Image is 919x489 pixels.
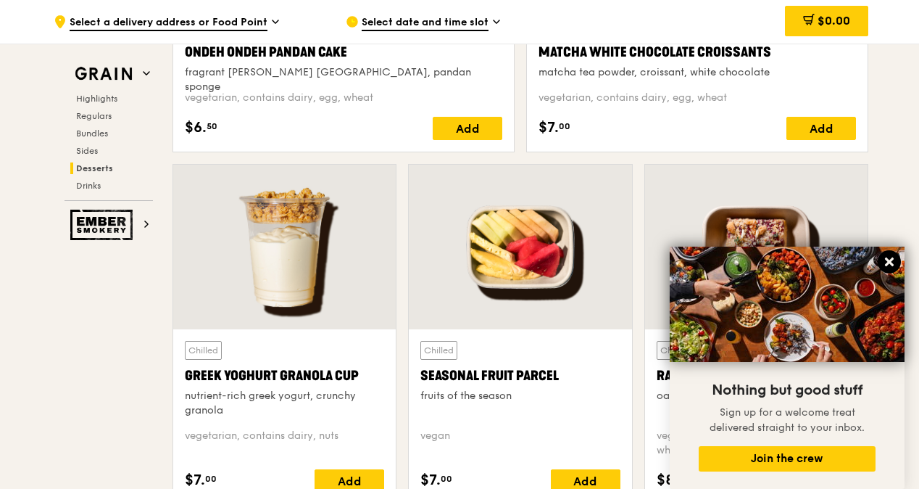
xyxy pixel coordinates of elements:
[538,91,856,105] div: vegetarian, contains dairy, egg, wheat
[185,42,502,62] div: Ondeh Ondeh Pandan Cake
[185,366,384,386] div: Greek Yoghurt Granola Cup
[76,181,101,191] span: Drinks
[559,120,570,132] span: 00
[670,247,905,362] img: DSC07876-Edit02-Large.jpeg
[818,14,850,28] span: $0.00
[185,389,384,418] div: nutrient-rich greek yogurt, crunchy granola
[207,120,217,132] span: 50
[76,94,117,104] span: Highlights
[538,117,559,139] span: $7.
[76,111,112,121] span: Regulars
[538,42,856,62] div: Matcha White Chocolate Croissants
[76,146,98,156] span: Sides
[185,341,222,360] div: Chilled
[712,382,862,399] span: Nothing but good stuff
[420,341,457,360] div: Chilled
[185,429,384,458] div: vegetarian, contains dairy, nuts
[441,473,452,485] span: 00
[538,65,856,80] div: matcha tea powder, croissant, white chocolate
[710,406,865,434] span: Sign up for a welcome treat delivered straight to your inbox.
[205,473,217,485] span: 00
[420,389,620,403] div: fruits of the season
[70,61,137,87] img: Grain web logo
[76,163,113,173] span: Desserts
[420,366,620,386] div: Seasonal Fruit Parcel
[657,389,856,403] div: oat crumble, raspberry compote, thyme
[70,210,137,240] img: Ember Smokery web logo
[699,446,876,472] button: Join the crew
[657,429,856,458] div: vegetarian, contains dairy, egg, nuts, wheat
[878,250,901,274] button: Close
[76,128,108,139] span: Bundles
[433,117,502,140] div: Add
[185,117,207,139] span: $6.
[185,65,502,94] div: fragrant [PERSON_NAME] [GEOGRAPHIC_DATA], pandan sponge
[420,429,620,458] div: vegan
[185,91,502,105] div: vegetarian, contains dairy, egg, wheat
[786,117,856,140] div: Add
[657,341,694,360] div: Chilled
[362,15,488,31] span: Select date and time slot
[657,366,856,386] div: Raspberry Thyme Crumble
[70,15,267,31] span: Select a delivery address or Food Point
